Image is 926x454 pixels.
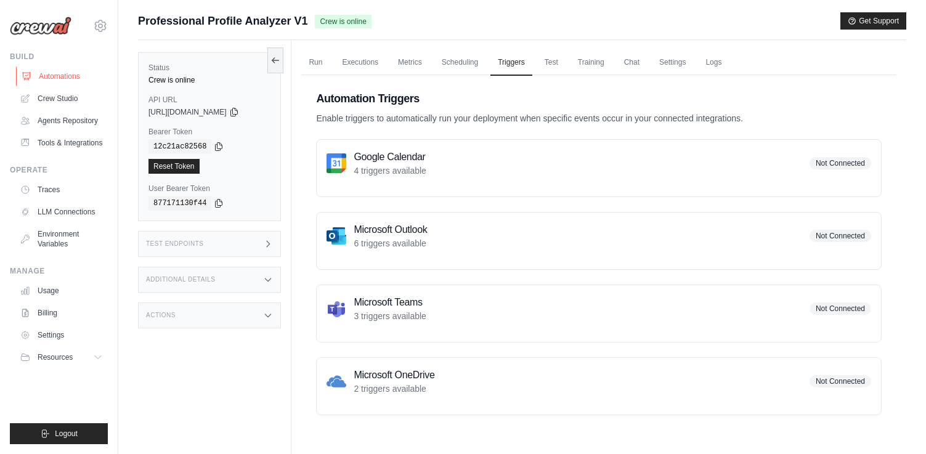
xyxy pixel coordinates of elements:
[354,368,434,383] h3: Microsoft OneDrive
[15,202,108,222] a: LLM Connections
[490,50,532,76] a: Triggers
[652,50,693,76] a: Settings
[15,111,108,131] a: Agents Repository
[10,165,108,175] div: Operate
[354,310,426,322] p: 3 triggers available
[148,107,227,117] span: [URL][DOMAIN_NAME]
[16,67,109,86] a: Automations
[840,12,906,30] button: Get Support
[316,90,882,107] h2: Automation Triggers
[571,50,612,76] a: Training
[146,240,204,248] h3: Test Endpoints
[148,139,211,154] code: 12c21ac82568
[391,50,429,76] a: Metrics
[148,75,270,85] div: Crew is online
[354,222,427,237] h3: Microsoft Outlook
[537,50,566,76] a: Test
[810,302,871,315] span: Not Connected
[354,383,434,395] p: 2 triggers available
[301,50,330,76] a: Run
[316,112,882,124] p: Enable triggers to automatically run your deployment when specific events occur in your connected...
[15,133,108,153] a: Tools & Integrations
[15,281,108,301] a: Usage
[315,15,371,28] span: Crew is online
[10,52,108,62] div: Build
[55,429,78,439] span: Logout
[148,184,270,193] label: User Bearer Token
[10,17,71,35] img: Logo
[434,50,485,76] a: Scheduling
[15,224,108,254] a: Environment Variables
[15,180,108,200] a: Traces
[15,347,108,367] button: Resources
[810,375,871,387] span: Not Connected
[354,237,427,249] p: 6 triggers available
[148,95,270,105] label: API URL
[810,157,871,169] span: Not Connected
[698,50,729,76] a: Logs
[10,423,108,444] button: Logout
[148,63,270,73] label: Status
[617,50,647,76] a: Chat
[327,226,346,246] img: Microsoft Outlook
[354,150,426,164] h3: Google Calendar
[327,371,346,391] img: Microsoft OneDrive
[148,159,200,174] a: Reset Token
[15,303,108,323] a: Billing
[327,153,346,173] img: Google Calendar
[810,230,871,242] span: Not Connected
[15,325,108,345] a: Settings
[327,299,346,318] img: Microsoft Teams
[354,164,426,177] p: 4 triggers available
[10,266,108,276] div: Manage
[148,127,270,137] label: Bearer Token
[138,12,307,30] span: Professional Profile Analyzer V1
[146,276,215,283] h3: Additional Details
[335,50,386,76] a: Executions
[15,89,108,108] a: Crew Studio
[148,196,211,211] code: 877171130f44
[38,352,73,362] span: Resources
[354,295,426,310] h3: Microsoft Teams
[146,312,176,319] h3: Actions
